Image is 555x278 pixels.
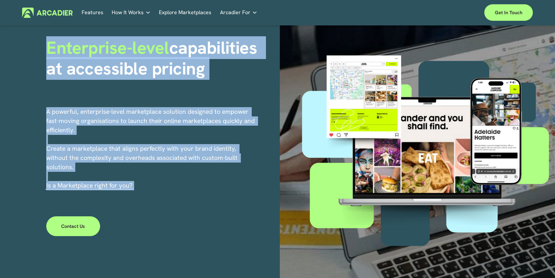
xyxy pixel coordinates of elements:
[484,4,533,21] a: Get in touch
[522,246,555,278] iframe: Chat Widget
[46,216,100,236] a: Contact Us
[220,8,250,17] span: Arcadier For
[112,8,144,17] span: How It Works
[46,36,262,79] strong: capabilities at accessible pricing
[46,107,256,190] p: A powerful, enterprise-level marketplace solution designed to empower fast-moving organisations t...
[48,181,132,190] a: s a Marketplace right for you?
[46,181,132,190] span: I
[220,8,257,18] a: folder dropdown
[159,8,211,18] a: Explore Marketplaces
[22,8,73,18] img: Arcadier
[112,8,151,18] a: folder dropdown
[46,36,169,59] span: Enterprise-level
[82,8,103,18] a: Features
